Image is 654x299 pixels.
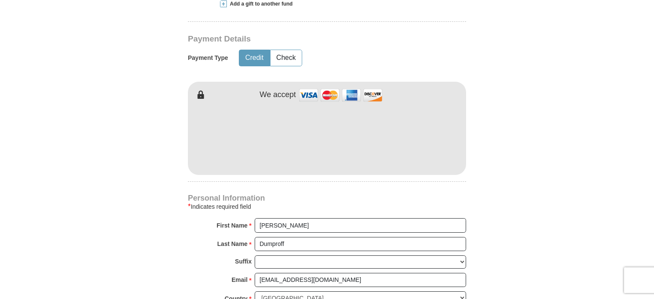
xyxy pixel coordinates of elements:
[235,255,252,267] strong: Suffix
[298,86,383,104] img: credit cards accepted
[227,0,293,8] span: Add a gift to another fund
[188,195,466,201] h4: Personal Information
[239,50,270,66] button: Credit
[260,90,296,100] h4: We accept
[217,238,248,250] strong: Last Name
[188,201,466,212] div: Indicates required field
[232,274,247,286] strong: Email
[271,50,302,66] button: Check
[188,34,406,44] h3: Payment Details
[188,54,228,62] h5: Payment Type
[217,219,247,231] strong: First Name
